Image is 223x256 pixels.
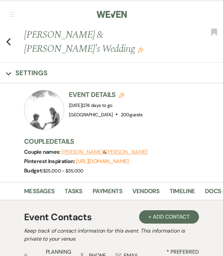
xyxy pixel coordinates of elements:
span: $25,000 - $35,000 [43,168,84,174]
span: Budget: [24,167,43,174]
button: [PERSON_NAME] [62,149,103,155]
a: Timeline [170,186,195,200]
button: Edit [138,47,143,53]
span: 200 guests [121,112,143,118]
h3: Couple Details [24,137,216,146]
a: Messages [24,186,54,200]
span: Couple names: [24,148,62,155]
span: [GEOGRAPHIC_DATA] [69,112,113,118]
a: Vendors [132,186,159,200]
a: Tasks [65,186,82,200]
h3: Settings [15,68,47,78]
span: | [82,102,112,108]
button: Settings [6,68,47,78]
h1: [PERSON_NAME] & [PERSON_NAME]'s Wedding [24,28,181,56]
h1: Event Contacts [24,210,92,224]
button: + Add Contact [139,210,199,224]
a: [URL][DOMAIN_NAME] [76,158,128,165]
span: 274 days to go [83,102,112,108]
h2: Keep track of contact information for this event. This information is private to your venue. [24,227,199,243]
img: Weven Logo [97,7,127,21]
a: Payments [93,186,122,200]
span: Pinterest Inspiration: [24,158,76,165]
h3: Event Details [69,90,143,99]
span: & [62,149,147,155]
span: [DATE] [69,102,112,108]
button: [PERSON_NAME] [106,149,147,155]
